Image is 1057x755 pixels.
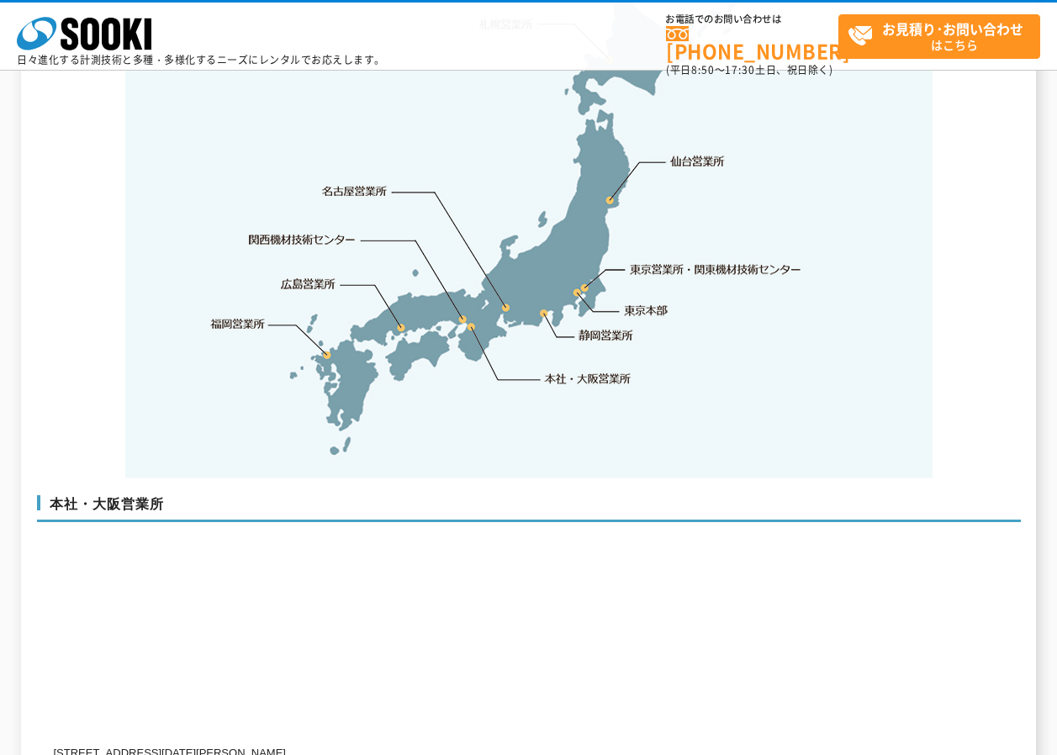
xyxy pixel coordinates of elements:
p: 日々進化する計測技術と多種・多様化するニーズにレンタルでお応えします。 [17,55,385,65]
a: 関西機材技術センター [249,231,356,248]
a: 東京営業所・関東機材技術センター [631,261,803,277]
a: [PHONE_NUMBER] [666,26,838,61]
a: 福岡営業所 [210,315,265,332]
a: 名古屋営業所 [322,183,388,200]
span: 17:30 [725,62,755,77]
span: 8:50 [691,62,715,77]
a: 広島営業所 [282,275,336,292]
strong: お見積り･お問い合わせ [882,18,1023,39]
span: お電話でのお問い合わせは [666,14,838,24]
a: お見積り･お問い合わせはこちら [838,14,1040,59]
a: 静岡営業所 [579,327,633,344]
a: 仙台営業所 [670,153,725,170]
h3: 本社・大阪営業所 [37,495,1021,522]
a: 本社・大阪営業所 [543,370,632,387]
a: 東京本部 [625,303,669,319]
span: はこちら [848,15,1039,57]
span: (平日 ～ 土日、祝日除く) [666,62,832,77]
